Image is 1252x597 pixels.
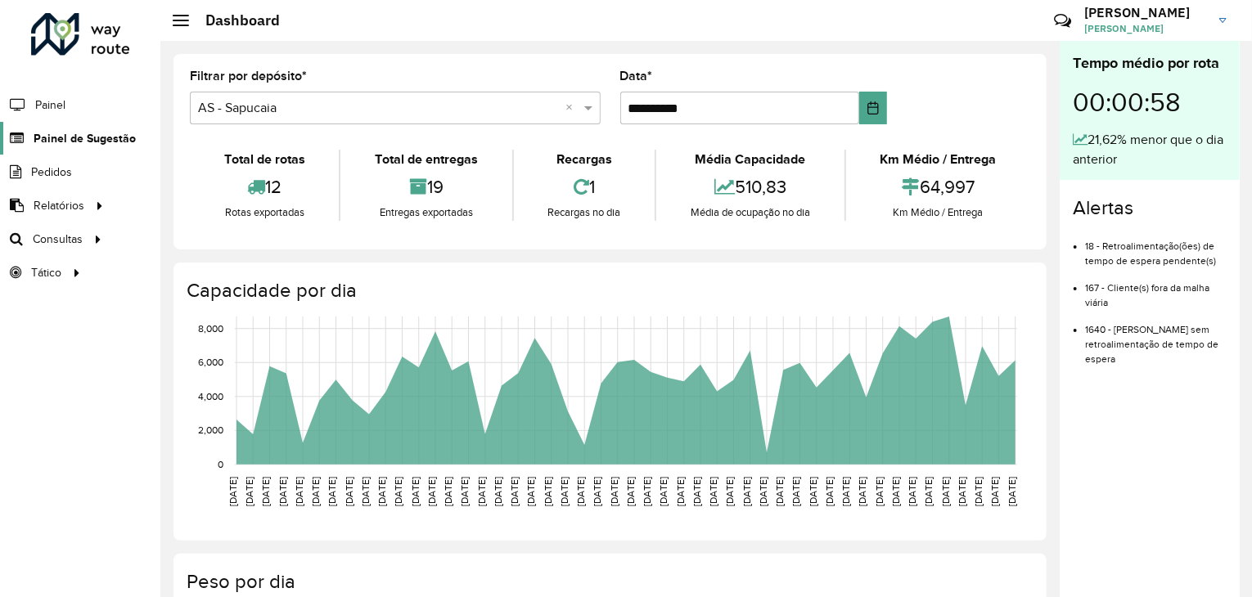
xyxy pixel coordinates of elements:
[261,477,272,506] text: [DATE]
[874,477,885,506] text: [DATE]
[187,279,1030,303] h4: Capacidade por dia
[620,66,653,86] label: Data
[660,169,840,204] div: 510,83
[1073,196,1227,220] h4: Alertas
[31,164,72,181] span: Pedidos
[691,477,702,506] text: [DATE]
[660,204,840,221] div: Média de ocupação no dia
[1045,3,1080,38] a: Contato Rápido
[426,477,437,506] text: [DATE]
[1073,74,1227,130] div: 00:00:58
[840,477,851,506] text: [DATE]
[858,477,868,506] text: [DATE]
[850,150,1026,169] div: Km Médio / Entrega
[31,264,61,281] span: Tático
[194,150,335,169] div: Total de rotas
[566,98,580,118] span: Clear all
[518,169,651,204] div: 1
[34,197,84,214] span: Relatórios
[741,477,752,506] text: [DATE]
[1073,52,1227,74] div: Tempo médio por rota
[443,477,453,506] text: [DATE]
[187,570,1030,594] h4: Peso por dia
[808,477,818,506] text: [DATE]
[850,169,1026,204] div: 64,997
[1085,310,1227,366] li: 1640 - [PERSON_NAME] sem retroalimentação de tempo de espera
[394,477,404,506] text: [DATE]
[410,477,421,506] text: [DATE]
[850,204,1026,221] div: Km Médio / Entrega
[774,477,785,506] text: [DATE]
[376,477,387,506] text: [DATE]
[1073,130,1227,169] div: 21,62% menor que o dia anterior
[493,477,503,506] text: [DATE]
[625,477,636,506] text: [DATE]
[218,459,223,469] text: 0
[957,477,967,506] text: [DATE]
[1007,477,1017,506] text: [DATE]
[244,477,254,506] text: [DATE]
[890,477,901,506] text: [DATE]
[990,477,1001,506] text: [DATE]
[198,323,223,334] text: 8,000
[659,477,669,506] text: [DATE]
[344,477,354,506] text: [DATE]
[34,130,136,147] span: Painel de Sugestão
[476,477,487,506] text: [DATE]
[310,477,321,506] text: [DATE]
[35,97,65,114] span: Painel
[708,477,718,506] text: [DATE]
[189,11,280,29] h2: Dashboard
[198,425,223,436] text: 2,000
[940,477,951,506] text: [DATE]
[345,204,507,221] div: Entregas exportadas
[642,477,652,506] text: [DATE]
[194,204,335,221] div: Rotas exportadas
[460,477,471,506] text: [DATE]
[345,169,507,204] div: 19
[518,204,651,221] div: Recargas no dia
[277,477,288,506] text: [DATE]
[592,477,603,506] text: [DATE]
[824,477,835,506] text: [DATE]
[194,169,335,204] div: 12
[190,66,307,86] label: Filtrar por depósito
[509,477,520,506] text: [DATE]
[198,357,223,368] text: 6,000
[973,477,984,506] text: [DATE]
[791,477,802,506] text: [DATE]
[518,150,651,169] div: Recargas
[675,477,686,506] text: [DATE]
[543,477,553,506] text: [DATE]
[33,231,83,248] span: Consultas
[345,150,507,169] div: Total de entregas
[198,391,223,402] text: 4,000
[1085,227,1227,268] li: 18 - Retroalimentação(ões) de tempo de espera pendente(s)
[360,477,371,506] text: [DATE]
[227,477,238,506] text: [DATE]
[859,92,887,124] button: Choose Date
[660,150,840,169] div: Média Capacidade
[575,477,586,506] text: [DATE]
[526,477,537,506] text: [DATE]
[1085,268,1227,310] li: 167 - Cliente(s) fora da malha viária
[294,477,304,506] text: [DATE]
[1084,21,1207,36] span: [PERSON_NAME]
[924,477,934,506] text: [DATE]
[758,477,768,506] text: [DATE]
[725,477,736,506] text: [DATE]
[609,477,619,506] text: [DATE]
[1084,5,1207,20] h3: [PERSON_NAME]
[559,477,570,506] text: [DATE]
[327,477,338,506] text: [DATE]
[907,477,917,506] text: [DATE]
